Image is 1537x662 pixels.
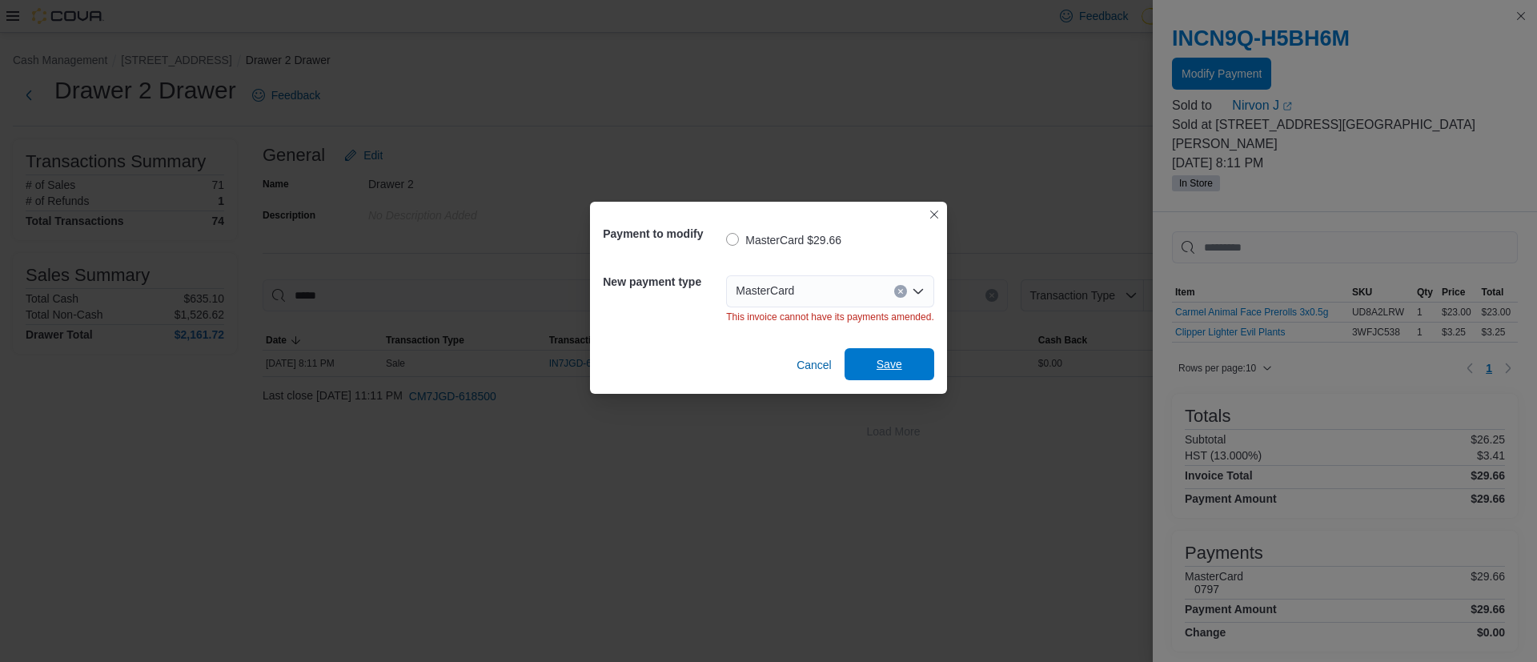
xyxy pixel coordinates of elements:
span: Save [877,356,902,372]
h5: Payment to modify [603,218,723,250]
span: MasterCard [736,281,794,300]
button: Cancel [790,349,838,381]
span: Cancel [797,357,832,373]
div: This invoice cannot have its payments amended. [726,307,933,323]
button: Open list of options [912,285,925,298]
input: Accessible screen reader label [801,282,802,301]
h5: New payment type [603,266,723,298]
button: Closes this modal window [925,205,944,224]
button: Clear input [894,285,907,298]
button: Save [845,348,934,380]
label: MasterCard $29.66 [726,231,841,250]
